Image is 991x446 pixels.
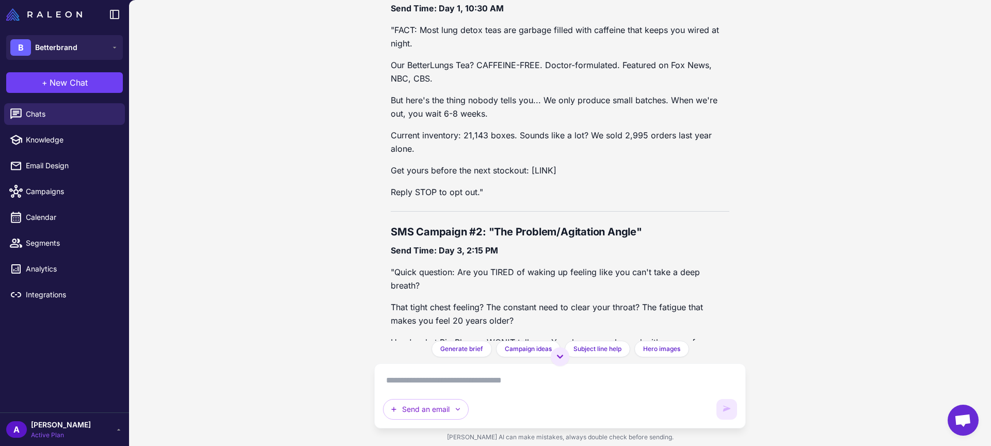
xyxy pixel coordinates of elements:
img: Raleon Logo [6,8,82,21]
span: [PERSON_NAME] [31,419,91,431]
span: Campaigns [26,186,117,197]
p: Current inventory: 21,143 boxes. Sounds like a lot? We sold 2,995 orders last year alone. [391,129,729,155]
span: Generate brief [440,344,483,354]
div: Open chat [948,405,979,436]
span: Betterbrand [35,42,77,53]
p: "Quick question: Are you TIRED of waking up feeling like you can't take a deep breath? [391,265,729,292]
a: Email Design [4,155,125,177]
p: Here's what Big Pharma WON'T tell you: Your lungs are clogged with years of pollution, dust, and ... [391,336,729,362]
button: Send an email [383,399,469,420]
a: Knowledge [4,129,125,151]
span: Hero images [643,344,680,354]
a: Campaigns [4,181,125,202]
p: "FACT: Most lung detox teas are garbage filled with caffeine that keeps you wired at night. [391,23,729,50]
div: [PERSON_NAME] AI can make mistakes, always double check before sending. [374,428,746,446]
p: Our BetterLungs Tea? CAFFEINE-FREE. Doctor-formulated. Featured on Fox News, NBC, CBS. [391,58,729,85]
span: + [42,76,47,89]
strong: Send Time: Day 1, 10:30 AM [391,3,504,13]
span: Subject line help [573,344,621,354]
span: Chats [26,108,117,120]
button: +New Chat [6,72,123,93]
span: Integrations [26,289,117,300]
p: Get yours before the next stockout: [LINK] [391,164,729,177]
span: Campaign ideas [505,344,552,354]
p: But here's the thing nobody tells you... We only produce small batches. When we're out, you wait ... [391,93,729,120]
button: Subject line help [565,341,630,357]
div: B [10,39,31,56]
span: Segments [26,237,117,249]
div: A [6,421,27,438]
strong: Send Time: Day 3, 2:15 PM [391,245,498,256]
button: Generate brief [431,341,492,357]
span: Email Design [26,160,117,171]
a: Raleon Logo [6,8,86,21]
strong: SMS Campaign #2: "The Problem/Agitation Angle" [391,226,642,238]
p: Reply STOP to opt out." [391,185,729,199]
span: New Chat [50,76,88,89]
button: Campaign ideas [496,341,561,357]
button: BBetterbrand [6,35,123,60]
a: Segments [4,232,125,254]
a: Analytics [4,258,125,280]
p: That tight chest feeling? The constant need to clear your throat? The fatigue that makes you feel... [391,300,729,327]
a: Calendar [4,206,125,228]
a: Chats [4,103,125,125]
span: Knowledge [26,134,117,146]
span: Active Plan [31,431,91,440]
button: Hero images [634,341,689,357]
span: Calendar [26,212,117,223]
span: Analytics [26,263,117,275]
a: Integrations [4,284,125,306]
